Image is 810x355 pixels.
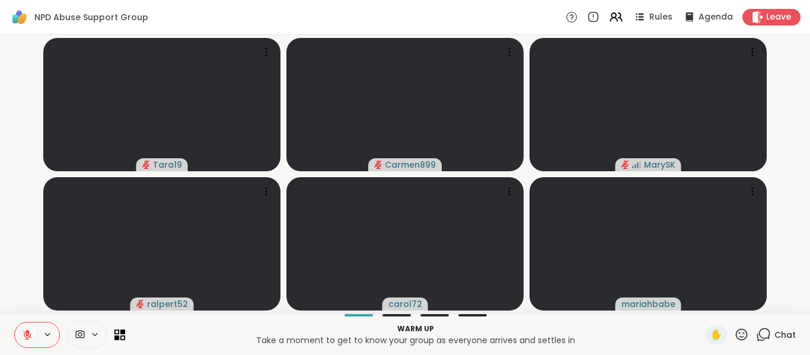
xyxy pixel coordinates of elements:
span: Agenda [699,11,733,23]
p: Take a moment to get to know your group as everyone arrives and settles in [132,334,699,346]
span: ralpert52 [147,298,188,310]
span: Rules [649,11,672,23]
span: audio-muted [142,161,151,169]
span: audio-muted [374,161,382,169]
span: audio-muted [136,300,145,308]
span: ✋ [710,328,722,342]
span: NPD Abuse Support Group [34,11,148,23]
span: mariahbabe [621,298,675,310]
span: MarySK [644,159,675,171]
span: Leave [766,11,791,23]
span: Tara19 [153,159,182,171]
span: Chat [774,329,796,341]
span: audio-muted [621,161,630,169]
span: carol72 [388,298,422,310]
p: Warm up [132,324,699,334]
span: Carmen899 [385,159,436,171]
img: ShareWell Logomark [9,7,30,27]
